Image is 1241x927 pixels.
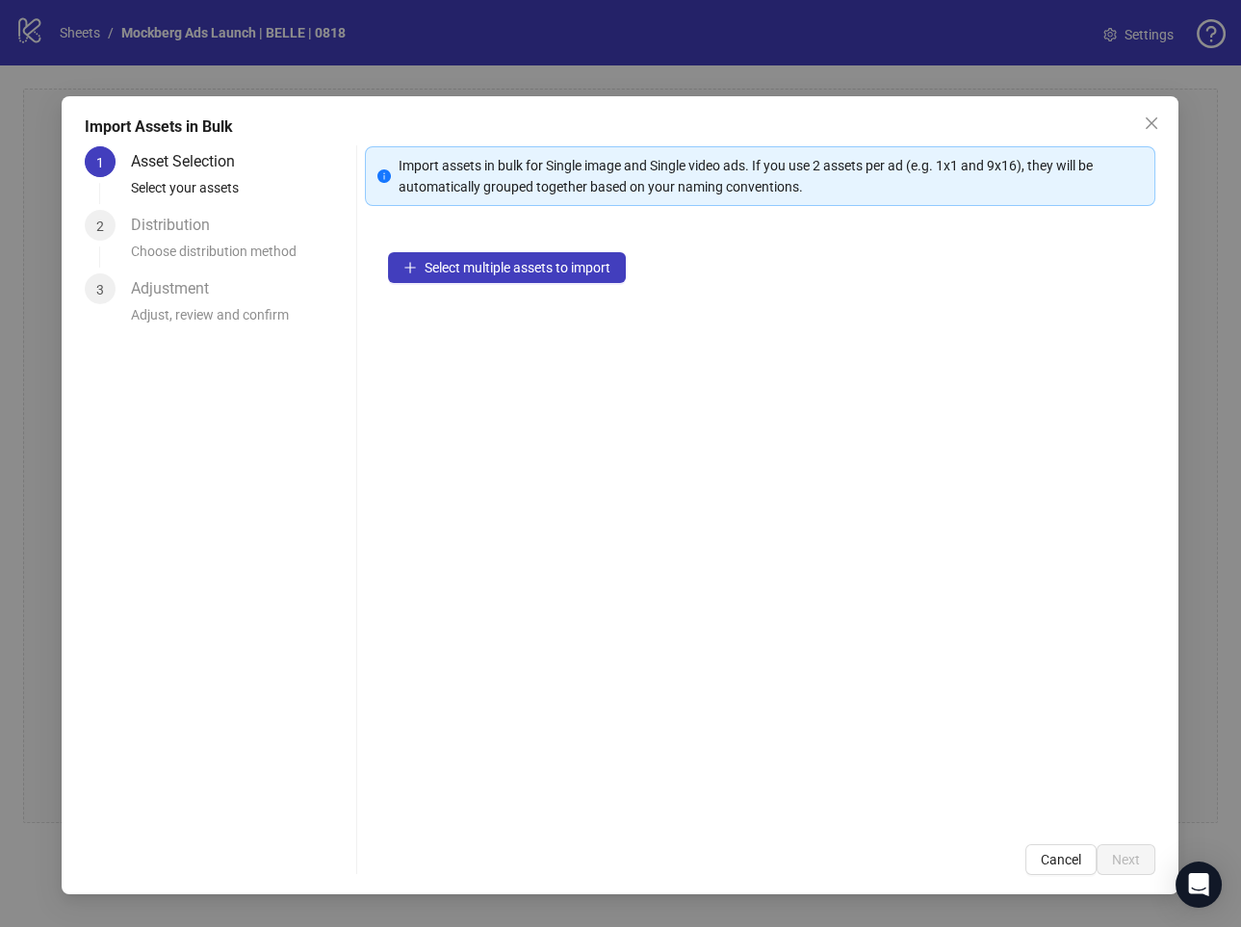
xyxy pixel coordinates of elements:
span: 2 [96,219,104,234]
div: Select your assets [131,177,349,210]
div: Import assets in bulk for Single image and Single video ads. If you use 2 assets per ad (e.g. 1x1... [399,155,1143,197]
span: 3 [96,282,104,297]
span: Cancel [1042,852,1082,867]
div: Adjustment [131,273,224,304]
span: 1 [96,155,104,170]
div: Import Assets in Bulk [85,116,1155,139]
div: Choose distribution method [131,241,349,273]
button: Close [1137,108,1168,139]
span: close [1145,116,1160,131]
button: Next [1098,844,1156,875]
div: Asset Selection [131,146,250,177]
span: Select multiple assets to import [425,260,610,275]
button: Select multiple assets to import [388,252,626,283]
button: Cancel [1026,844,1098,875]
span: plus [403,261,417,274]
span: info-circle [377,169,391,183]
div: Distribution [131,210,225,241]
div: Adjust, review and confirm [131,304,349,337]
div: Open Intercom Messenger [1176,862,1222,908]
